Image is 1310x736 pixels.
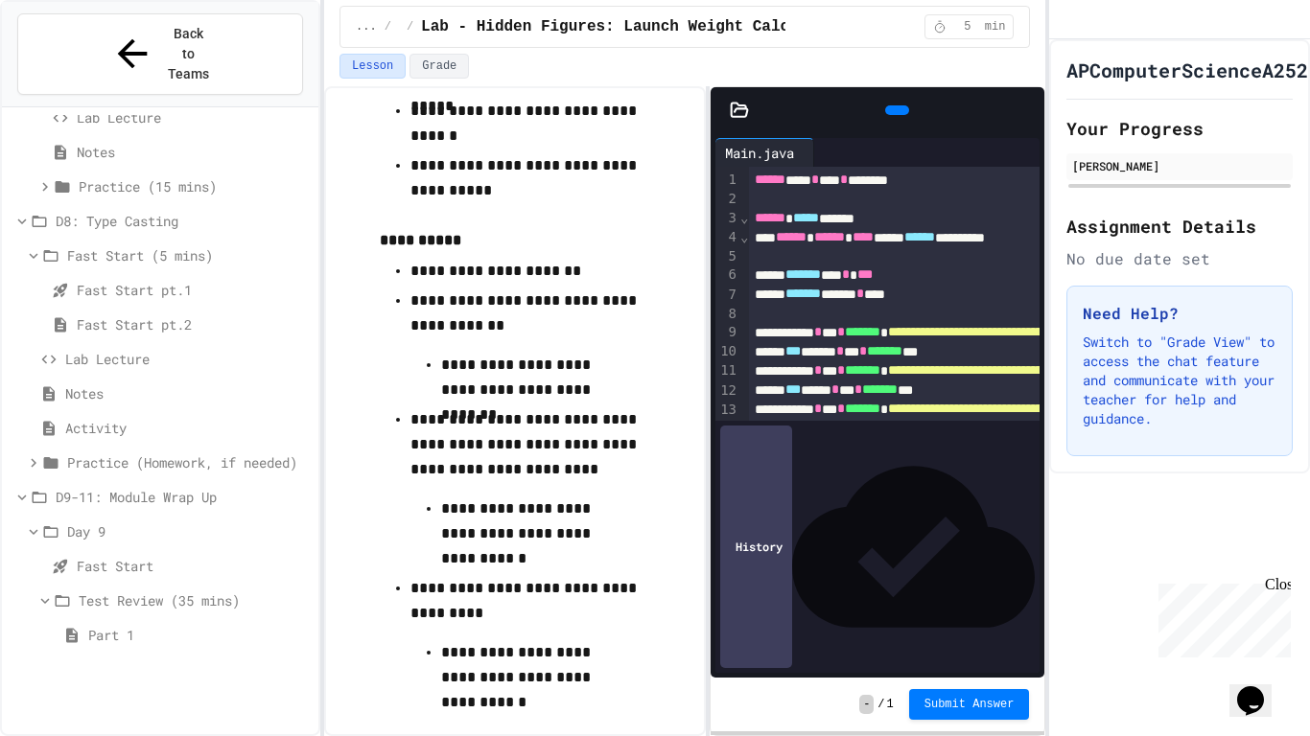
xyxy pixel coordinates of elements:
[1072,157,1287,174] div: [PERSON_NAME]
[77,314,311,334] span: Fast Start pt.2
[715,420,739,439] div: 14
[1083,302,1276,325] h3: Need Help?
[65,418,311,438] span: Activity
[715,247,739,266] div: 5
[409,54,469,79] button: Grade
[952,19,983,34] span: 5
[385,19,391,34] span: /
[715,305,739,324] div: 8
[77,280,311,300] span: Fast Start pt.1
[715,138,814,167] div: Main.java
[166,24,211,84] span: Back to Teams
[739,229,749,244] span: Fold line
[77,556,311,576] span: Fast Start
[339,54,406,79] button: Lesson
[715,361,739,380] div: 11
[1066,115,1293,142] h2: Your Progress
[77,107,311,127] span: Lab Lecture
[1066,247,1293,270] div: No due date set
[924,697,1015,712] span: Submit Answer
[56,487,311,507] span: D9-11: Module Wrap Up
[715,286,739,305] div: 7
[985,19,1006,34] span: min
[715,143,804,163] div: Main.java
[715,265,739,285] div: 6
[79,590,311,610] span: Test Review (35 mins)
[88,625,311,645] span: Part 1
[715,323,739,342] div: 9
[859,695,874,714] span: -
[715,190,739,209] div: 2
[887,697,894,712] span: 1
[67,245,311,265] span: Fast Start (5 mins)
[715,401,739,420] div: 13
[421,15,845,38] span: Lab - Hidden Figures: Launch Weight Calculator
[65,383,311,403] span: Notes
[715,228,739,247] div: 4
[715,171,739,190] div: 1
[877,697,884,712] span: /
[1151,576,1291,657] iframe: chat widget
[67,452,311,472] span: Practice (Homework, if needed)
[67,521,311,541] span: Day 9
[715,342,739,361] div: 10
[715,209,739,228] div: 3
[1083,333,1276,428] p: Switch to "Grade View" to access the chat feature and communicate with your teacher for help and ...
[715,381,739,401] div: 12
[56,211,311,231] span: D8: Type Casting
[1229,659,1291,717] iframe: chat widget
[720,425,792,668] div: History
[1066,213,1293,240] h2: Assignment Details
[65,349,311,369] span: Lab Lecture
[909,689,1030,720] button: Submit Answer
[77,142,311,162] span: Notes
[79,176,311,196] span: Practice (15 mins)
[17,13,303,95] button: Back to Teams
[407,19,413,34] span: /
[739,210,749,225] span: Fold line
[8,8,132,122] div: Chat with us now!Close
[356,19,377,34] span: ...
